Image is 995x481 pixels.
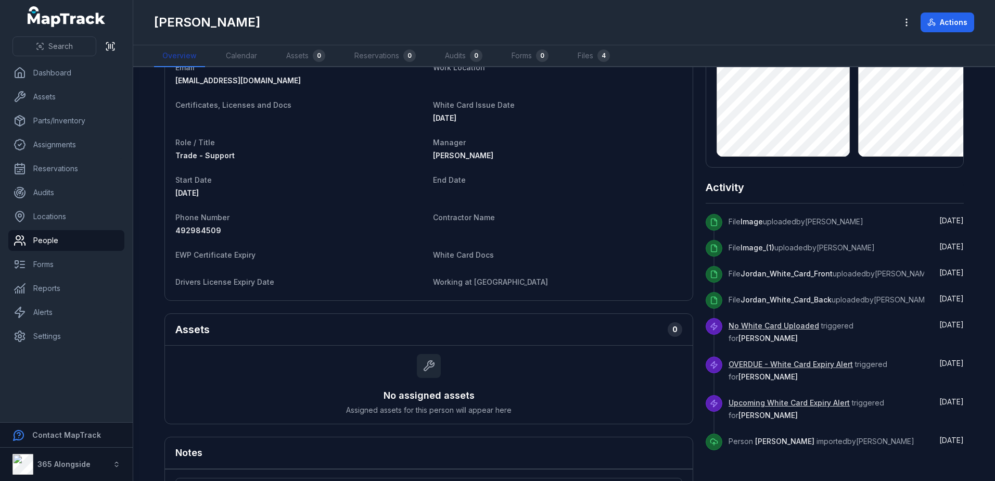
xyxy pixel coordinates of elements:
[433,175,466,184] span: End Date
[939,397,964,406] time: 09/09/2025, 2:45:00 pm
[729,321,853,343] span: triggered for
[175,175,212,184] span: Start Date
[536,49,548,62] div: 0
[433,213,495,222] span: Contractor Name
[433,138,466,147] span: Manager
[8,182,124,203] a: Audits
[729,321,819,331] a: No White Card Uploaded
[8,230,124,251] a: People
[939,242,964,251] time: 01/10/2025, 2:39:04 pm
[154,45,205,67] a: Overview
[175,188,199,197] time: 09/11/2023, 10:00:00 am
[175,63,195,72] span: Email
[175,446,202,460] h3: Notes
[8,110,124,131] a: Parts/Inventory
[384,388,475,403] h3: No assigned assets
[729,398,850,408] a: Upcoming White Card Expiry Alert
[738,411,798,420] span: [PERSON_NAME]
[729,359,853,370] a: OVERDUE - White Card Expiry Alert
[729,269,933,278] span: File uploaded by [PERSON_NAME]
[175,277,274,286] span: Drivers License Expiry Date
[729,398,884,420] span: triggered for
[175,322,210,337] h2: Assets
[433,151,493,160] span: [PERSON_NAME]
[939,294,964,303] time: 01/10/2025, 2:38:37 pm
[175,226,221,235] span: 492984509
[503,45,557,67] a: Forms0
[8,134,124,155] a: Assignments
[48,41,73,52] span: Search
[175,151,235,160] span: Trade - Support
[706,180,744,195] h2: Activity
[8,326,124,347] a: Settings
[939,359,964,368] span: [DATE]
[939,216,964,225] span: [DATE]
[218,45,265,67] a: Calendar
[8,158,124,179] a: Reservations
[8,86,124,107] a: Assets
[741,269,833,278] span: Jordan_White_Card_Front
[175,213,229,222] span: Phone Number
[939,294,964,303] span: [DATE]
[729,217,863,226] span: File uploaded by [PERSON_NAME]
[741,295,832,304] span: Jordan_White_Card_Back
[755,437,814,446] span: [PERSON_NAME]
[939,268,964,277] span: [DATE]
[939,216,964,225] time: 01/10/2025, 2:39:15 pm
[668,322,682,337] div: 0
[939,320,964,329] span: [DATE]
[729,360,887,381] span: triggered for
[175,250,256,259] span: EWP Certificate Expiry
[433,113,456,122] span: [DATE]
[154,14,260,31] h1: [PERSON_NAME]
[433,277,548,286] span: Working at [GEOGRAPHIC_DATA]
[175,100,291,109] span: Certificates, Licenses and Docs
[741,243,774,252] span: Image_(1)
[939,359,964,368] time: 09/09/2025, 2:45:00 pm
[921,12,974,32] button: Actions
[346,45,424,67] a: Reservations0
[313,49,325,62] div: 0
[939,397,964,406] span: [DATE]
[28,6,106,27] a: MapTrack
[939,242,964,251] span: [DATE]
[12,36,96,56] button: Search
[403,49,416,62] div: 0
[437,45,491,67] a: Audits0
[8,62,124,83] a: Dashboard
[939,320,964,329] time: 09/09/2025, 3:05:00 pm
[433,250,494,259] span: White Card Docs
[175,76,301,85] span: [EMAIL_ADDRESS][DOMAIN_NAME]
[738,372,798,381] span: [PERSON_NAME]
[346,405,512,415] span: Assigned assets for this person will appear here
[597,49,610,62] div: 4
[433,63,485,72] span: Work Location
[939,436,964,445] time: 09/09/2025, 2:40:55 pm
[433,113,456,122] time: 06/06/2023, 10:00:00 am
[939,268,964,277] time: 01/10/2025, 2:38:45 pm
[37,460,91,469] strong: 365 Alongside
[175,188,199,197] span: [DATE]
[729,243,875,252] span: File uploaded by [PERSON_NAME]
[32,431,101,439] strong: Contact MapTrack
[8,206,124,227] a: Locations
[8,278,124,299] a: Reports
[569,45,618,67] a: Files4
[729,437,914,446] span: Person imported by [PERSON_NAME]
[8,302,124,323] a: Alerts
[278,45,334,67] a: Assets0
[175,138,215,147] span: Role / Title
[741,217,763,226] span: Image
[738,334,798,343] span: [PERSON_NAME]
[470,49,482,62] div: 0
[8,254,124,275] a: Forms
[939,436,964,445] span: [DATE]
[433,100,515,109] span: White Card Issue Date
[729,295,932,304] span: File uploaded by [PERSON_NAME]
